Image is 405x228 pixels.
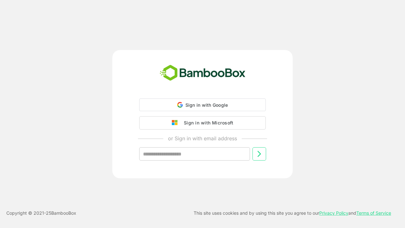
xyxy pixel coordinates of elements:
div: Sign in with Google [139,98,266,111]
p: or Sign in with email address [168,135,237,142]
img: bamboobox [156,63,249,84]
p: Copyright © 2021- 25 BambooBox [6,209,76,217]
a: Terms of Service [356,210,391,216]
a: Privacy Policy [319,210,348,216]
button: Sign in with Microsoft [139,116,266,130]
p: This site uses cookies and by using this site you agree to our and [194,209,391,217]
span: Sign in with Google [185,102,228,108]
div: Sign in with Microsoft [181,119,233,127]
img: google [172,120,181,126]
